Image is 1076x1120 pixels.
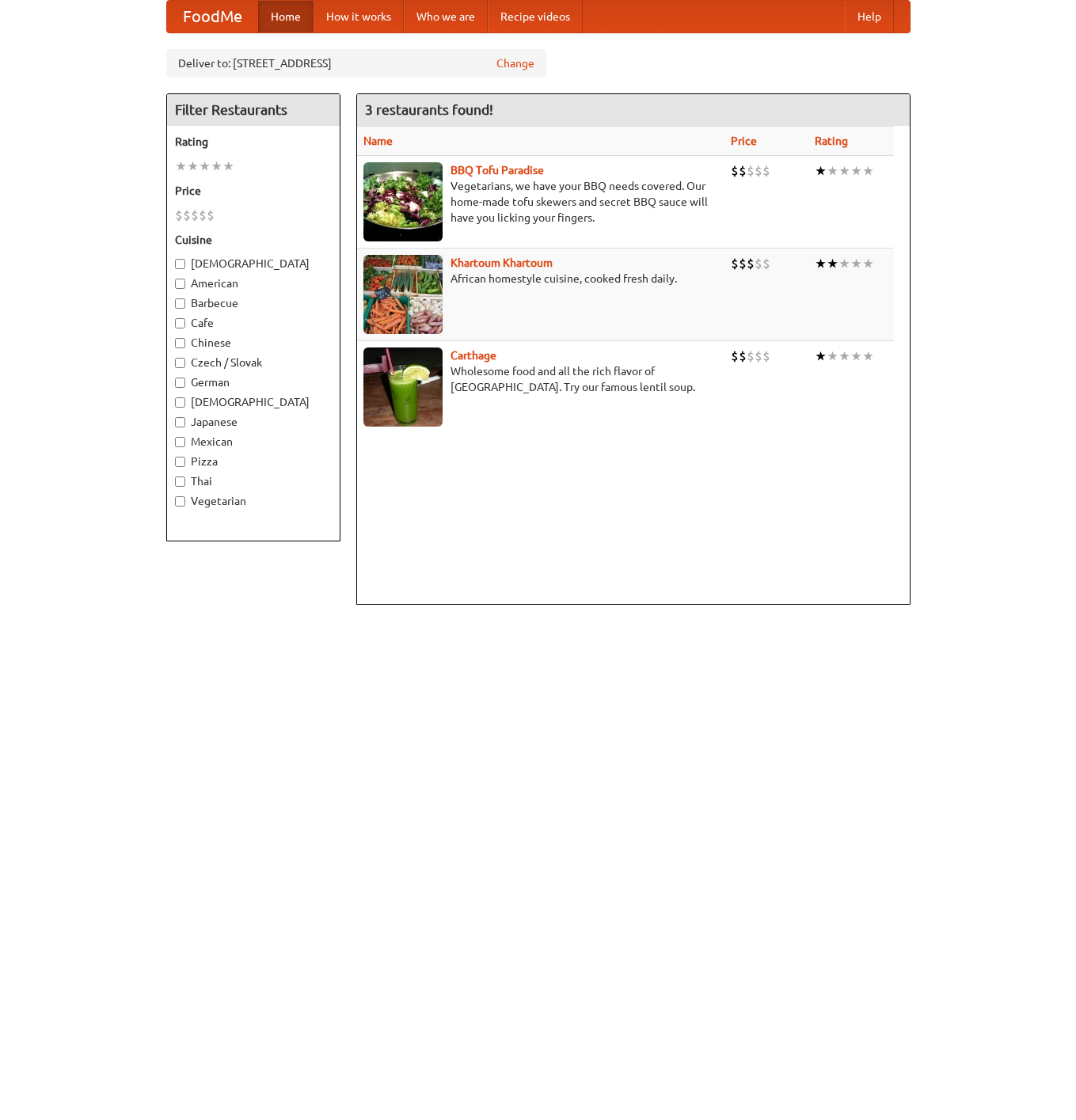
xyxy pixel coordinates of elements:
li: ★ [838,255,850,272]
li: $ [183,207,191,224]
li: $ [755,347,762,365]
input: American [175,279,185,289]
li: $ [739,162,747,180]
li: ★ [827,255,838,272]
ng-pluralize: 3 restaurants found! [365,102,493,117]
input: Barbecue [175,298,185,309]
li: $ [731,347,739,365]
p: Wholesome food and all the rich flavor of [GEOGRAPHIC_DATA]. Try our famous lentil soup. [363,363,718,395]
a: Carthage [451,349,496,362]
li: $ [747,162,755,180]
h5: Price [175,183,332,199]
a: Name [363,135,393,147]
p: African homestyle cuisine, cooked fresh daily. [363,271,718,287]
li: ★ [862,255,874,272]
li: $ [747,347,755,365]
li: ★ [850,347,862,365]
a: How it works [314,1,404,32]
a: Who we are [404,1,488,32]
label: Barbecue [175,295,332,311]
li: ★ [838,347,850,365]
input: Chinese [175,338,185,348]
a: Khartoum Khartoum [451,256,553,269]
li: $ [207,207,215,224]
input: Japanese [175,417,185,427]
label: [DEMOGRAPHIC_DATA] [175,394,332,410]
li: $ [762,255,770,272]
input: [DEMOGRAPHIC_DATA] [175,397,185,408]
input: German [175,378,185,388]
div: Deliver to: [STREET_ADDRESS] [166,49,546,78]
a: Help [845,1,894,32]
li: $ [731,255,739,272]
label: Japanese [175,414,332,430]
label: Czech / Slovak [175,355,332,370]
label: Pizza [175,454,332,469]
li: ★ [838,162,850,180]
li: ★ [815,347,827,365]
li: $ [731,162,739,180]
li: ★ [827,347,838,365]
li: ★ [199,158,211,175]
label: [DEMOGRAPHIC_DATA] [175,256,332,271]
input: [DEMOGRAPHIC_DATA] [175,259,185,269]
input: Vegetarian [175,496,185,507]
img: tofuparadise.jpg [363,162,443,241]
a: Change [496,55,534,71]
li: $ [747,255,755,272]
li: $ [755,162,762,180]
input: Czech / Slovak [175,358,185,368]
a: BBQ Tofu Paradise [451,164,544,177]
label: Vegetarian [175,493,332,509]
a: Rating [815,135,848,147]
label: Mexican [175,434,332,450]
input: Cafe [175,318,185,328]
li: ★ [222,158,234,175]
li: ★ [175,158,187,175]
input: Mexican [175,437,185,447]
li: $ [175,207,183,224]
img: khartoum.jpg [363,255,443,334]
label: German [175,374,332,390]
label: Chinese [175,335,332,351]
h5: Cuisine [175,232,332,248]
h5: Rating [175,134,332,150]
li: ★ [815,255,827,272]
a: Recipe videos [488,1,583,32]
a: Price [731,135,757,147]
li: $ [199,207,207,224]
li: $ [739,255,747,272]
label: Thai [175,473,332,489]
input: Pizza [175,457,185,467]
li: $ [739,347,747,365]
li: $ [762,162,770,180]
a: FoodMe [167,1,258,32]
p: Vegetarians, we have your BBQ needs covered. Our home-made tofu skewers and secret BBQ sauce will... [363,178,718,226]
input: Thai [175,476,185,487]
li: $ [762,347,770,365]
li: ★ [850,162,862,180]
li: ★ [211,158,222,175]
li: ★ [862,347,874,365]
label: American [175,275,332,291]
img: carthage.jpg [363,347,443,427]
li: $ [755,255,762,272]
li: ★ [187,158,199,175]
label: Cafe [175,315,332,331]
li: ★ [862,162,874,180]
li: ★ [815,162,827,180]
li: $ [191,207,199,224]
a: Home [258,1,314,32]
li: ★ [850,255,862,272]
li: ★ [827,162,838,180]
h4: Filter Restaurants [167,94,340,126]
